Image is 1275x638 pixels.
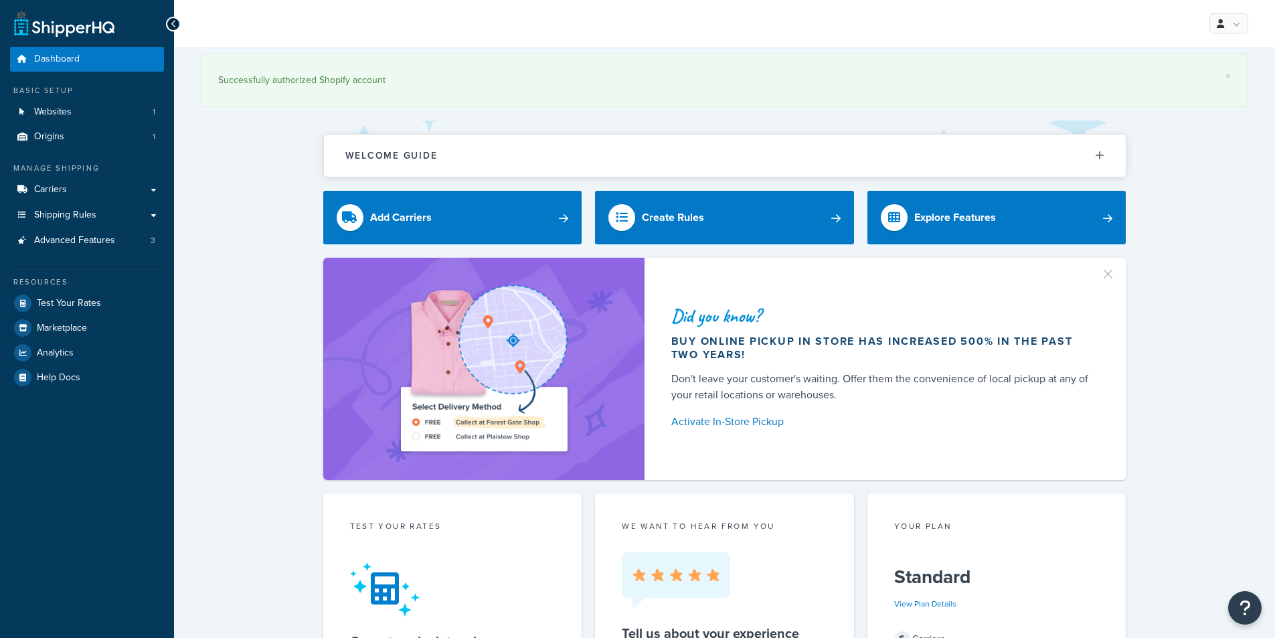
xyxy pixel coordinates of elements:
span: 1 [153,106,155,118]
p: we want to hear from you [622,520,827,532]
a: Activate In-Store Pickup [671,412,1094,431]
span: Advanced Features [34,235,115,246]
li: Websites [10,100,164,125]
span: Shipping Rules [34,210,96,221]
button: Welcome Guide [324,135,1126,177]
div: Create Rules [642,208,704,227]
div: Add Carriers [370,208,432,227]
div: Don't leave your customer's waiting. Offer them the convenience of local pickup at any of your re... [671,371,1094,403]
h2: Welcome Guide [345,151,438,161]
a: Dashboard [10,47,164,72]
img: ad-shirt-map-b0359fc47e01cab431d101c4b569394f6a03f54285957d908178d52f29eb9668.png [363,278,605,460]
a: Websites1 [10,100,164,125]
div: Resources [10,276,164,288]
a: Add Carriers [323,191,582,244]
div: Test your rates [350,520,556,536]
a: Analytics [10,341,164,365]
a: Origins1 [10,125,164,149]
div: Basic Setup [10,85,164,96]
a: Test Your Rates [10,291,164,315]
a: Create Rules [595,191,854,244]
span: Help Docs [37,372,80,384]
span: 1 [153,131,155,143]
li: Advanced Features [10,228,164,253]
a: Marketplace [10,316,164,340]
span: 3 [151,235,155,246]
a: Carriers [10,177,164,202]
h5: Standard [894,566,1100,588]
a: Help Docs [10,366,164,390]
a: Shipping Rules [10,203,164,228]
span: Carriers [34,184,67,195]
button: Open Resource Center [1228,591,1262,625]
a: Advanced Features3 [10,228,164,253]
span: Analytics [37,347,74,359]
div: Buy online pickup in store has increased 500% in the past two years! [671,335,1094,362]
span: Origins [34,131,64,143]
a: Explore Features [867,191,1126,244]
div: Explore Features [914,208,996,227]
div: Did you know? [671,307,1094,325]
span: Test Your Rates [37,298,101,309]
div: Successfully authorized Shopify account [218,71,1231,90]
span: Dashboard [34,54,80,65]
a: View Plan Details [894,598,956,610]
li: Origins [10,125,164,149]
div: Your Plan [894,520,1100,536]
div: Manage Shipping [10,163,164,174]
span: Websites [34,106,72,118]
a: × [1225,71,1231,82]
span: Marketplace [37,323,87,334]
